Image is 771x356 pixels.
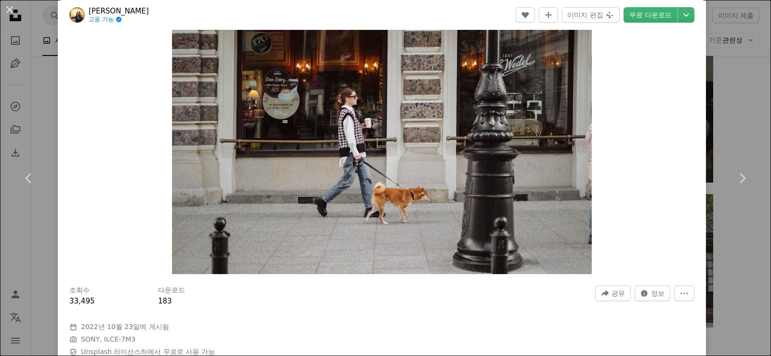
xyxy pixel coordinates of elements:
button: 이 이미지 관련 통계 [635,286,670,301]
h3: 다운로드 [158,286,185,295]
button: SONY, ILCE-7M3 [81,335,135,344]
a: [PERSON_NAME] [89,6,149,16]
h3: 조회수 [69,286,90,295]
button: 이 이미지 공유 [595,286,631,301]
a: 고용 가능 [89,16,149,24]
img: Olena Bohovyk의 프로필로 이동 [69,7,85,23]
a: 다음 [713,132,771,224]
span: 공유 [611,286,625,301]
time: 2022년 10월 23일 오후 9시 2분 42초 GMT+9 [81,323,140,330]
button: 더 많은 작업 [674,286,694,301]
span: 183 [158,297,172,305]
a: Unsplash 라이선스 [81,348,141,356]
button: 좋아요 [516,7,535,23]
button: 이미지 편집 [562,7,619,23]
button: 컬렉션에 추가 [539,7,558,23]
a: 무료 다운로드 [624,7,678,23]
span: 정보 [651,286,665,301]
span: 에 게시됨 [81,323,169,330]
span: 33,495 [69,297,95,305]
button: 다운로드 크기 선택 [678,7,694,23]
